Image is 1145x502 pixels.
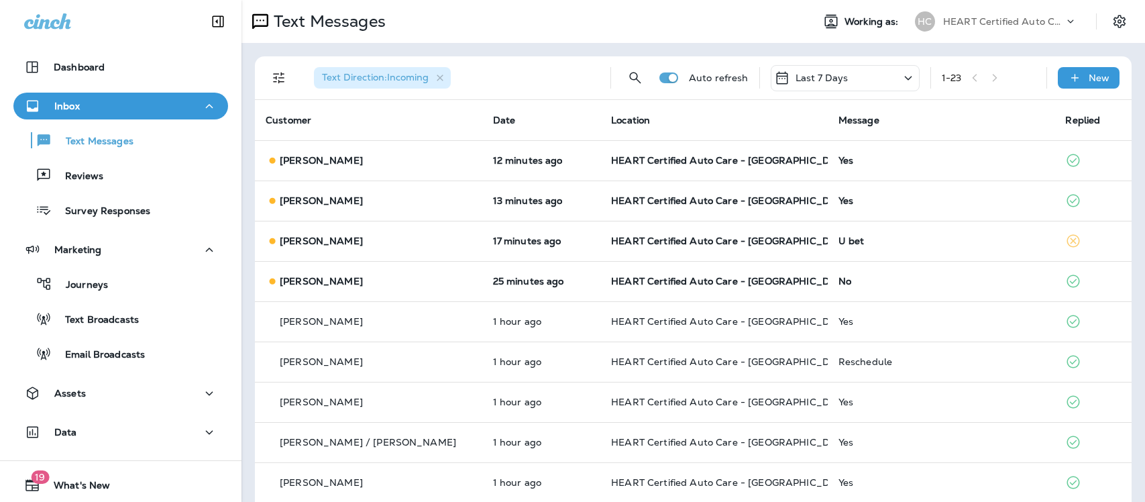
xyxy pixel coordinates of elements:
p: Assets [54,388,86,399]
p: Text Broadcasts [52,314,139,327]
p: Aug 18, 2025 09:09 AM [493,316,590,327]
button: Email Broadcasts [13,340,228,368]
p: Dashboard [54,62,105,72]
div: Yes [838,477,1044,488]
p: [PERSON_NAME] [280,195,363,206]
span: HEART Certified Auto Care - [GEOGRAPHIC_DATA] [611,476,852,489]
p: Text Messages [268,11,386,32]
button: Data [13,419,228,446]
p: [PERSON_NAME] [280,397,363,407]
button: Survey Responses [13,196,228,224]
span: What's New [40,480,110,496]
button: Dashboard [13,54,228,81]
span: HEART Certified Auto Care - [GEOGRAPHIC_DATA] [611,356,852,368]
p: Aug 18, 2025 10:17 AM [493,236,590,246]
p: Aug 18, 2025 09:06 AM [493,477,590,488]
div: Yes [838,195,1044,206]
p: [PERSON_NAME] [280,316,363,327]
p: Text Messages [52,136,133,148]
p: Auto refresh [689,72,749,83]
p: Reviews [52,170,103,183]
span: Date [493,114,516,126]
span: 19 [31,470,49,484]
p: Aug 18, 2025 10:10 AM [493,276,590,287]
button: Settings [1107,9,1132,34]
button: Collapse Sidebar [199,8,237,35]
button: Text Messages [13,126,228,154]
button: 19What's New [13,472,228,499]
button: Journeys [13,270,228,298]
div: Yes [838,397,1044,407]
div: Text Direction:Incoming [314,67,451,89]
p: [PERSON_NAME] [280,276,363,287]
p: Aug 18, 2025 09:06 AM [493,397,590,407]
p: [PERSON_NAME] / [PERSON_NAME] [280,437,456,448]
span: HEART Certified Auto Care - [GEOGRAPHIC_DATA] [611,275,852,287]
button: Assets [13,380,228,407]
button: Reviews [13,161,228,189]
p: New [1089,72,1109,83]
p: Inbox [54,101,80,111]
span: HEART Certified Auto Care - [GEOGRAPHIC_DATA] [611,396,852,408]
div: Reschedule [838,356,1044,367]
button: Text Broadcasts [13,305,228,333]
span: Location [611,114,650,126]
span: Replied [1065,114,1100,126]
p: HEART Certified Auto Care [943,16,1064,27]
p: Email Broadcasts [52,349,145,362]
div: No [838,276,1044,287]
button: Inbox [13,93,228,119]
span: Customer [266,114,311,126]
button: Filters [266,64,292,91]
button: Search Messages [622,64,649,91]
p: Aug 18, 2025 09:06 AM [493,437,590,448]
div: Yes [838,316,1044,327]
button: Marketing [13,236,228,263]
p: Last 7 Days [796,72,849,83]
p: [PERSON_NAME] [280,236,363,246]
div: Yes [838,155,1044,166]
span: HEART Certified Auto Care - [GEOGRAPHIC_DATA] [611,315,852,328]
p: [PERSON_NAME] [280,155,363,166]
p: Data [54,427,77,438]
div: U bet [838,236,1044,246]
div: Yes [838,437,1044,448]
p: Journeys [52,279,108,292]
p: [PERSON_NAME] [280,356,363,367]
p: Aug 18, 2025 10:21 AM [493,195,590,206]
span: HEART Certified Auto Care - [GEOGRAPHIC_DATA] [611,154,852,166]
span: Working as: [844,16,902,28]
p: Aug 18, 2025 10:23 AM [493,155,590,166]
div: HC [915,11,935,32]
p: Aug 18, 2025 09:07 AM [493,356,590,367]
p: Survey Responses [52,205,150,218]
span: Text Direction : Incoming [322,71,429,83]
p: Marketing [54,244,101,255]
div: 1 - 23 [942,72,962,83]
span: Message [838,114,879,126]
span: HEART Certified Auto Care - [GEOGRAPHIC_DATA] [611,195,852,207]
p: [PERSON_NAME] [280,477,363,488]
span: HEART Certified Auto Care - [GEOGRAPHIC_DATA] [611,235,852,247]
span: HEART Certified Auto Care - [GEOGRAPHIC_DATA] [611,436,852,448]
